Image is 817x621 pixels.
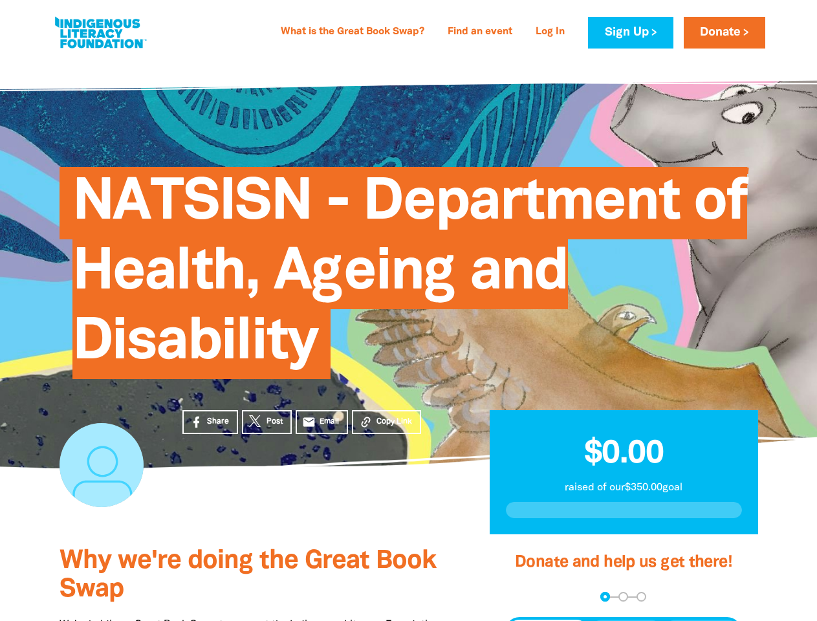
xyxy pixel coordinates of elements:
[618,592,628,602] button: Navigate to step 2 of 3 to enter your details
[267,416,283,428] span: Post
[273,22,432,43] a: What is the Great Book Swap?
[207,416,229,428] span: Share
[72,177,747,379] span: NATSISN - Department of Health, Ageing and Disability
[320,416,339,428] span: Email
[60,549,436,602] span: Why we're doing the Great Book Swap
[296,410,349,434] a: emailEmail
[584,439,664,469] span: $0.00
[440,22,520,43] a: Find an event
[600,592,610,602] button: Navigate to step 1 of 3 to enter your donation amount
[637,592,646,602] button: Navigate to step 3 of 3 to enter your payment details
[352,410,421,434] button: Copy Link
[376,416,412,428] span: Copy Link
[182,410,238,434] a: Share
[684,17,765,49] a: Donate
[242,410,292,434] a: Post
[302,415,316,429] i: email
[528,22,572,43] a: Log In
[515,555,732,570] span: Donate and help us get there!
[588,17,673,49] a: Sign Up
[506,480,742,496] p: raised of our $350.00 goal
